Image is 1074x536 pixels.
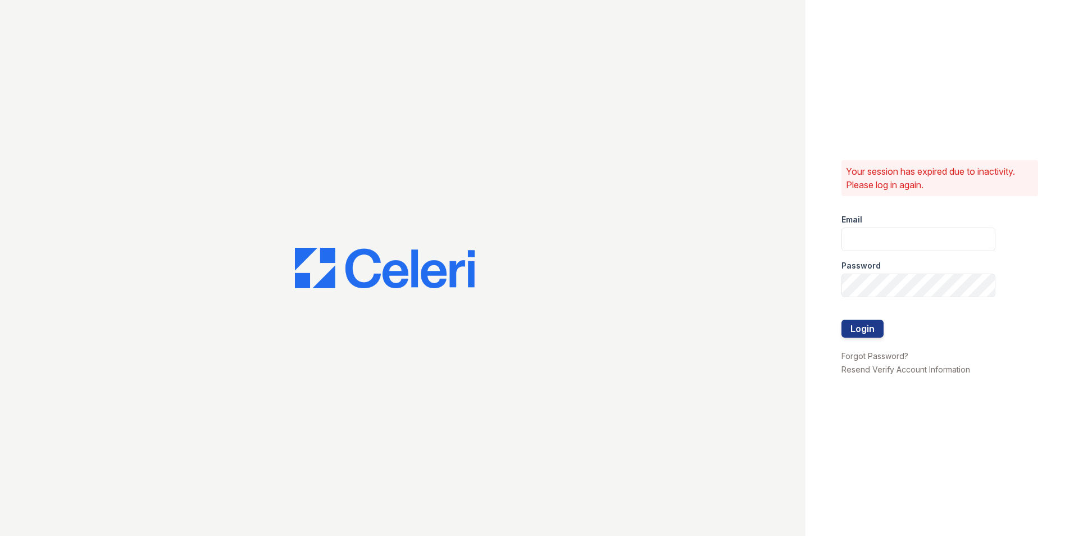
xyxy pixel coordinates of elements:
[295,248,475,288] img: CE_Logo_Blue-a8612792a0a2168367f1c8372b55b34899dd931a85d93a1a3d3e32e68fde9ad4.png
[841,365,970,374] a: Resend Verify Account Information
[841,351,908,361] a: Forgot Password?
[841,260,881,271] label: Password
[841,320,884,338] button: Login
[846,165,1034,192] p: Your session has expired due to inactivity. Please log in again.
[841,214,862,225] label: Email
